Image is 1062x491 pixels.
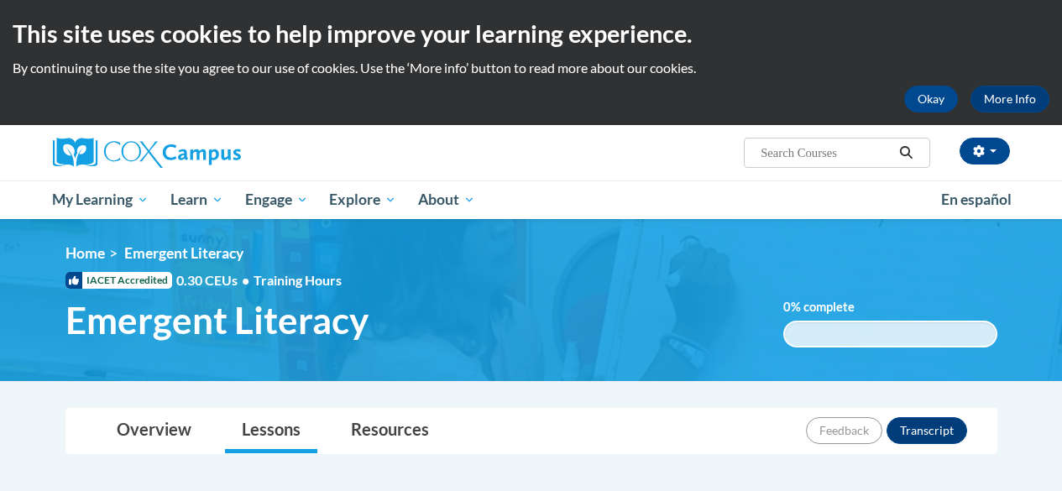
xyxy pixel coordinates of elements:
a: My Learning [42,180,160,219]
button: Transcript [887,417,967,444]
input: Search Courses [759,143,893,163]
img: Cox Campus [53,138,241,168]
button: Search [893,143,918,163]
button: Account Settings [960,138,1010,165]
span: 0.30 CEUs [176,271,254,290]
a: Overview [100,409,208,453]
a: About [407,180,486,219]
a: Home [65,244,105,262]
div: Main menu [40,180,1023,219]
span: Emergent Literacy [65,298,369,342]
a: Cox Campus [53,138,355,168]
span: En español [941,191,1012,208]
a: More Info [970,86,1049,112]
span: • [242,272,249,288]
a: Explore [318,180,407,219]
span: Emergent Literacy [124,244,243,262]
span: About [418,190,475,210]
a: Learn [160,180,234,219]
span: Explore [329,190,396,210]
label: % complete [783,298,880,316]
a: En español [930,182,1023,217]
a: Engage [234,180,319,219]
span: My Learning [52,190,149,210]
a: Lessons [225,409,317,453]
span: Training Hours [254,272,342,288]
p: By continuing to use the site you agree to our use of cookies. Use the ‘More info’ button to read... [13,59,1049,77]
button: Okay [904,86,958,112]
span: IACET Accredited [65,272,172,289]
span: 0 [783,300,791,314]
h2: This site uses cookies to help improve your learning experience. [13,17,1049,50]
span: Engage [245,190,308,210]
a: Resources [334,409,446,453]
button: Feedback [806,417,882,444]
span: Learn [170,190,223,210]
